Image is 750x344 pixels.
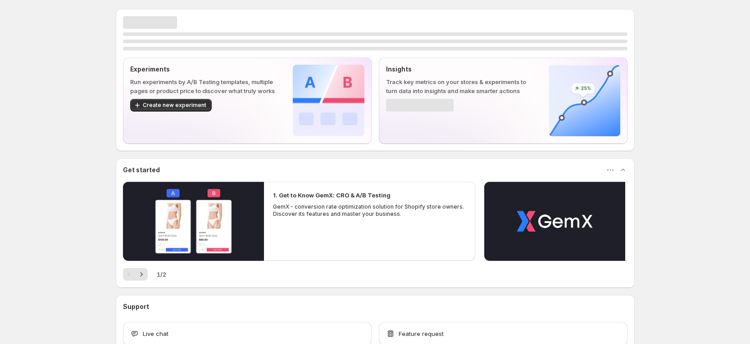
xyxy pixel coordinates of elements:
span: 1 / 2 [157,270,166,279]
h3: Support [123,302,149,311]
button: Next [135,268,148,281]
span: Create new experiment [143,102,206,109]
button: Create new experiment [130,99,212,112]
p: Run experiments by A/B Testing templates, multiple pages or product price to discover what truly ... [130,77,278,95]
img: Experiments [293,65,364,136]
p: Experiments [130,65,278,74]
button: Play video [484,182,625,261]
h3: Get started [123,165,160,174]
nav: Pagination [123,268,148,281]
span: Live chat [143,329,168,338]
p: Track key metrics on your stores & experiments to turn data into insights and make smarter actions [386,77,534,95]
img: Insights [549,65,620,136]
button: Play video [123,182,264,261]
p: Insights [386,65,534,74]
span: Feature request [399,329,444,338]
h2: 1. Get to Know GemX: CRO & A/B Testing [273,191,391,200]
p: GemX - conversion rate optimization solution for Shopify store owners. Discover its features and ... [273,203,467,218]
